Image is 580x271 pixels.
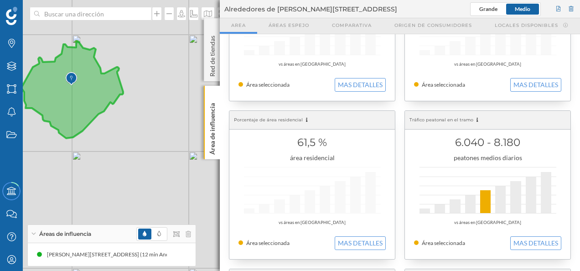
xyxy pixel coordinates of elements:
[335,78,386,92] button: MAS DETALLES
[231,22,246,29] span: Area
[414,134,561,151] h1: 6.040 - 8.180
[479,5,497,12] span: Grande
[238,218,386,227] div: vs áreas en [GEOGRAPHIC_DATA]
[269,22,309,29] span: Áreas espejo
[510,78,561,92] button: MAS DETALLES
[39,230,91,238] span: Áreas de influencia
[414,218,561,227] div: vs áreas en [GEOGRAPHIC_DATA]
[394,22,472,29] span: Origen de consumidores
[208,99,217,155] p: Área de influencia
[208,32,217,77] p: Red de tiendas
[422,81,465,88] span: Área seleccionada
[414,60,561,69] div: vs áreas en [GEOGRAPHIC_DATA]
[66,70,77,88] img: Marker
[246,240,290,246] span: Área seleccionada
[238,60,386,69] div: vs áreas en [GEOGRAPHIC_DATA]
[238,134,386,151] h1: 61,5 %
[246,81,290,88] span: Área seleccionada
[47,250,188,259] div: [PERSON_NAME][STREET_ADDRESS] (12 min Andando)
[405,111,570,130] div: Tráfico peatonal en el tramo
[224,5,397,14] span: Alrededores de [PERSON_NAME][STREET_ADDRESS]
[515,5,530,12] span: Medio
[229,111,395,130] div: Porcentaje de área residencial
[495,22,558,29] span: Locales disponibles
[6,7,17,25] img: Geoblink Logo
[18,6,51,15] span: Soporte
[238,153,386,162] div: área residencial
[414,153,561,162] div: peatones medios diarios
[335,236,386,250] button: MAS DETALLES
[422,240,465,246] span: Área seleccionada
[510,236,561,250] button: MAS DETALLES
[332,22,372,29] span: Comparativa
